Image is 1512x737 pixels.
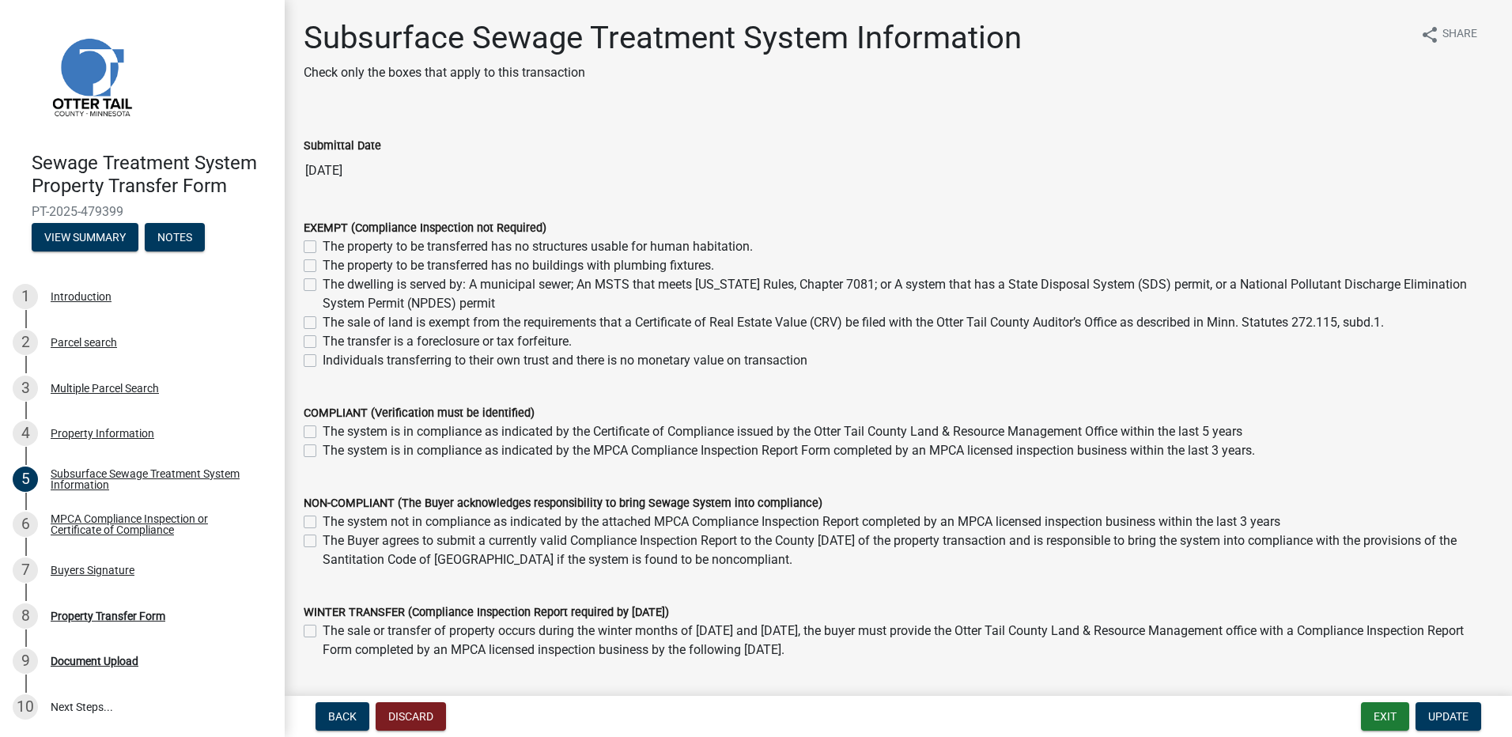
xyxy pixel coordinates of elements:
label: Submittal Date [304,141,381,152]
div: Property Information [51,428,154,439]
label: COMPLIANT (Verification must be identified) [304,408,535,419]
p: Check only the boxes that apply to this transaction [304,63,1022,82]
span: Update [1428,710,1469,723]
label: The Buyer agrees to submit a currently valid Compliance Inspection Report to the County [DATE] of... [323,531,1493,569]
div: Parcel search [51,337,117,348]
div: 9 [13,648,38,674]
button: Back [316,702,369,731]
span: Share [1442,25,1477,44]
div: Multiple Parcel Search [51,383,159,394]
label: The system is in compliance as indicated by the MPCA Compliance Inspection Report Form completed ... [323,441,1255,460]
img: Otter Tail County, Minnesota [32,17,150,135]
button: Update [1416,702,1481,731]
div: Subsurface Sewage Treatment System Information [51,468,259,490]
div: 6 [13,512,38,537]
i: share [1420,25,1439,44]
div: 10 [13,694,38,720]
label: Individuals transferring to their own trust and there is no monetary value on transaction [323,351,807,370]
label: The system is in compliance as indicated by the Certificate of Compliance issued by the Otter Tai... [323,422,1242,441]
div: 5 [13,467,38,492]
div: 4 [13,421,38,446]
button: Discard [376,702,446,731]
span: Back [328,710,357,723]
div: 2 [13,330,38,355]
label: The dwelling is served by: A municipal sewer; An MSTS that meets [US_STATE] Rules, Chapter 7081; ... [323,275,1493,313]
div: Property Transfer Form [51,610,165,622]
label: EXEMPT (Compliance Inspection not Required) [304,223,546,234]
h1: Subsurface Sewage Treatment System Information [304,19,1022,57]
label: The property to be transferred has no buildings with plumbing fixtures. [323,256,714,275]
wm-modal-confirm: Notes [145,232,205,244]
button: Notes [145,223,205,251]
button: shareShare [1408,19,1490,50]
label: The transfer is a foreclosure or tax forfeiture. [323,332,572,351]
label: The property to be transferred has no structures usable for human habitation. [323,237,753,256]
span: PT-2025-479399 [32,204,253,219]
label: The sale of land is exempt from the requirements that a Certificate of Real Estate Value (CRV) be... [323,313,1384,332]
wm-modal-confirm: Summary [32,232,138,244]
label: NON-COMPLIANT (The Buyer acknowledges responsibility to bring Sewage System into compliance) [304,498,822,509]
button: View Summary [32,223,138,251]
div: 8 [13,603,38,629]
label: The system not in compliance as indicated by the attached MPCA Compliance Inspection Report compl... [323,512,1280,531]
label: The sale or transfer of property occurs during the winter months of [DATE] and [DATE], the buyer ... [323,622,1493,660]
div: Introduction [51,291,112,302]
div: 3 [13,376,38,401]
button: Exit [1361,702,1409,731]
div: Document Upload [51,656,138,667]
div: 1 [13,284,38,309]
div: Buyers Signature [51,565,134,576]
div: MPCA Compliance Inspection or Certificate of Compliance [51,513,259,535]
label: WINTER TRANSFER (Compliance Inspection Report required by [DATE]) [304,607,669,618]
h4: Sewage Treatment System Property Transfer Form [32,152,272,198]
div: 7 [13,557,38,583]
